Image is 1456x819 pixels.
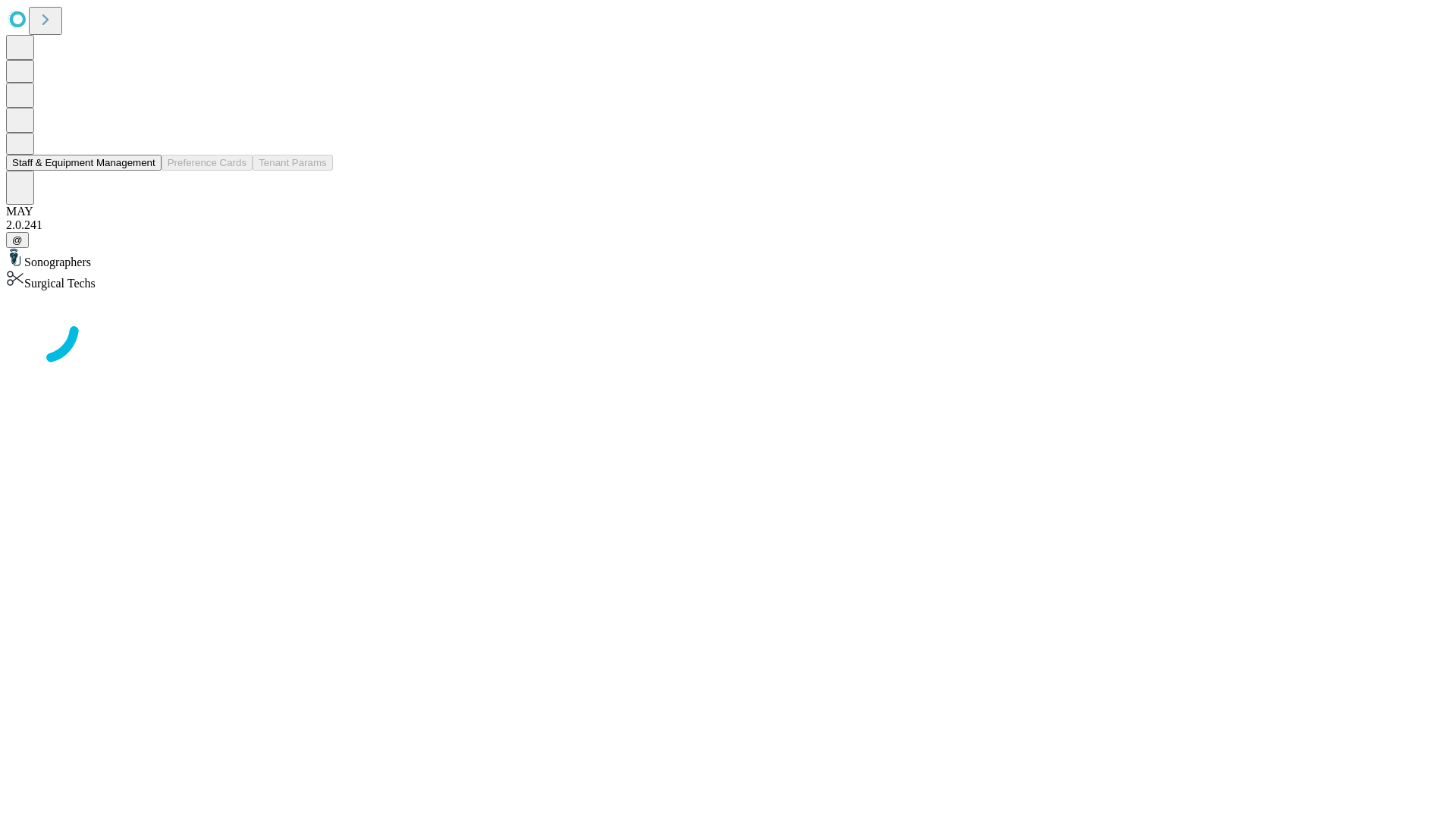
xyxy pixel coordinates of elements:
[6,218,1450,232] div: 2.0.241
[6,232,29,248] button: @
[6,248,1450,269] div: Sonographers
[6,205,1450,218] div: MAY
[253,155,333,171] button: Tenant Params
[6,155,162,171] button: Staff & Equipment Management
[6,269,1450,290] div: Surgical Techs
[162,155,253,171] button: Preference Cards
[12,234,23,246] span: @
